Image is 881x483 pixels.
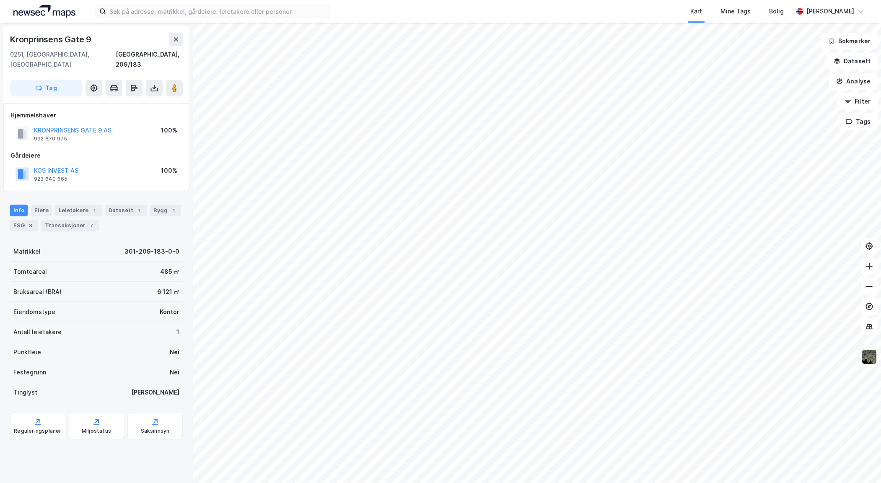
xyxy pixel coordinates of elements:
div: [GEOGRAPHIC_DATA], 209/183 [116,49,183,70]
div: Matrikkel [13,247,41,257]
div: Transaksjoner [41,220,99,231]
div: 6 121 ㎡ [157,287,179,297]
div: Antall leietakere [13,327,62,337]
div: 1 [169,206,178,215]
button: Filter [837,93,878,110]
div: 1 [135,206,143,215]
div: 992 670 975 [34,135,67,142]
div: Info [10,205,28,216]
div: Punktleie [13,347,41,357]
div: 0251, [GEOGRAPHIC_DATA], [GEOGRAPHIC_DATA] [10,49,116,70]
div: Kontor [160,307,179,317]
div: Reguleringsplaner [14,428,61,434]
div: 301-209-183-0-0 [124,247,179,257]
div: Kontrollprogram for chat [839,443,881,483]
div: 1 [90,206,98,215]
div: Bruksareal (BRA) [13,287,62,297]
div: Kronprinsens Gate 9 [10,33,93,46]
div: Mine Tags [720,6,751,16]
button: Tags [839,113,878,130]
div: 923 640 665 [34,176,67,182]
div: 1 [176,327,179,337]
div: 100% [161,125,177,135]
div: Festegrunn [13,367,46,377]
div: Bolig [769,6,784,16]
div: Eiendomstype [13,307,55,317]
button: Datasett [827,53,878,70]
div: Bygg [150,205,181,216]
div: ESG [10,220,38,231]
div: Datasett [105,205,147,216]
div: Nei [170,367,179,377]
button: Analyse [829,73,878,90]
div: Gårdeiere [10,151,182,161]
button: Bokmerker [821,33,878,49]
div: [PERSON_NAME] [806,6,854,16]
div: Leietakere [55,205,102,216]
div: [PERSON_NAME] [131,387,179,397]
input: Søk på adresse, matrikkel, gårdeiere, leietakere eller personer [106,5,330,18]
div: 7 [87,221,96,230]
div: 100% [161,166,177,176]
div: Saksinnsyn [141,428,170,434]
div: Kart [690,6,702,16]
div: Miljøstatus [82,428,111,434]
iframe: Chat Widget [839,443,881,483]
div: Tomteareal [13,267,47,277]
div: 485 ㎡ [160,267,179,277]
div: Tinglyst [13,387,37,397]
button: Tag [10,80,82,96]
div: Eiere [31,205,52,216]
div: Hjemmelshaver [10,110,182,120]
img: logo.a4113a55bc3d86da70a041830d287a7e.svg [13,5,75,18]
img: 9k= [861,349,877,365]
div: 3 [26,221,35,230]
div: Nei [170,347,179,357]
